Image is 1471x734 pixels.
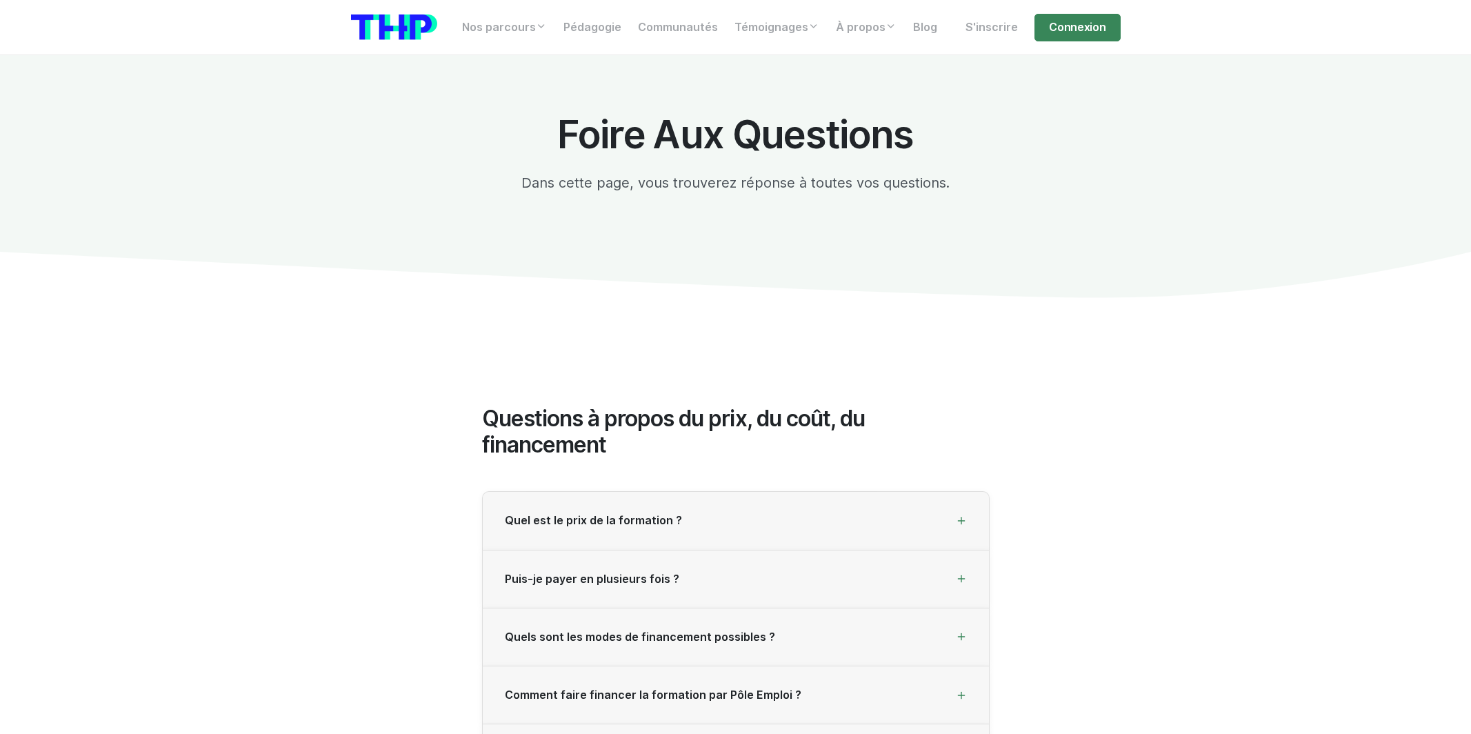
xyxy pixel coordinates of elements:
[505,688,801,702] span: Comment faire financer la formation par Pôle Emploi ?
[828,14,905,41] a: À propos
[726,14,828,41] a: Témoignages
[905,14,945,41] a: Blog
[482,172,990,193] p: Dans cette page, vous trouverez réponse à toutes vos questions.
[505,573,679,586] span: Puis-je payer en plusieurs fois ?
[482,406,990,459] h2: Questions à propos du prix, du coût, du financement
[351,14,437,40] img: logo
[505,514,682,527] span: Quel est le prix de la formation ?
[482,113,990,156] h1: Foire Aux Questions
[957,14,1026,41] a: S'inscrire
[454,14,555,41] a: Nos parcours
[1034,14,1120,41] a: Connexion
[630,14,726,41] a: Communautés
[505,631,775,644] span: Quels sont les modes de financement possibles ?
[555,14,630,41] a: Pédagogie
